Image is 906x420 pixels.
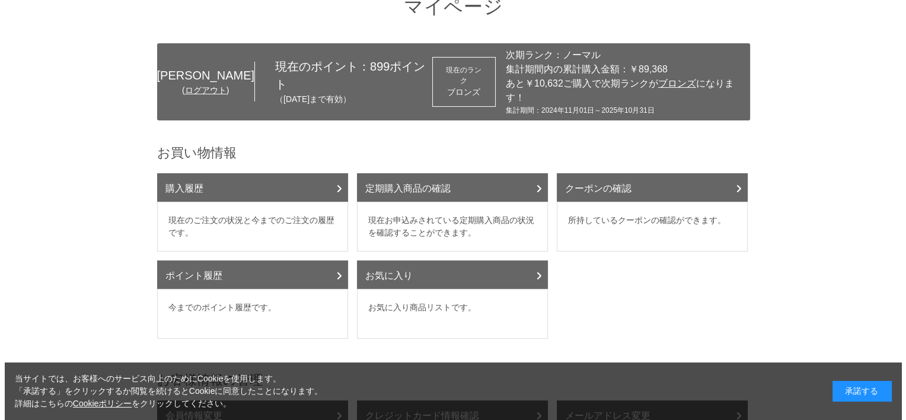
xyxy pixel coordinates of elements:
h2: お買い物情報 [152,144,745,161]
a: 購入履歴 [152,173,343,202]
div: ブロンズ [439,86,480,98]
div: 集計期間内の累計購入金額：￥89,368 [501,62,739,77]
div: 承諾する [828,381,887,402]
div: ( ) [152,84,250,97]
dt: 現在のランク [439,65,480,86]
dd: 今までのポイント履歴です。 [152,289,343,339]
a: ログアウト [180,85,222,95]
p: （[DATE]まで有効） [270,93,428,106]
dd: お気に入り商品リストです。 [352,289,543,339]
span: ブロンズ [653,78,691,88]
a: Cookieポリシー [68,399,127,408]
div: 現在のポイント： ポイント [250,58,428,106]
dd: 現在のご注文の状況と今までのご注文の履歴です。 [152,202,343,252]
dd: 所持しているクーポンの確認ができます。 [552,202,743,252]
div: [PERSON_NAME] [152,66,250,84]
span: 899 [365,60,385,73]
dd: 現在お申込みされている定期購入商品の状況を確認することができます。 [352,202,543,252]
div: 当サイトでは、お客様へのサービス向上のためにCookieを使用します。 「承諾する」をクリックするか閲覧を続けるとCookieに同意したことになります。 詳細はこちらの をクリックしてください。 [10,373,318,410]
a: 定期購入商品の確認 [352,173,543,202]
a: お気に入り [352,260,543,289]
a: クーポンの確認 [552,173,743,202]
div: あと￥10,632ご購入で次期ランクが になります！ [501,77,739,105]
a: ポイント履歴 [152,260,343,289]
div: 集計期間：2024年11月01日～2025年10月31日 [501,105,739,116]
div: 次期ランク：ノーマル [501,48,739,62]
